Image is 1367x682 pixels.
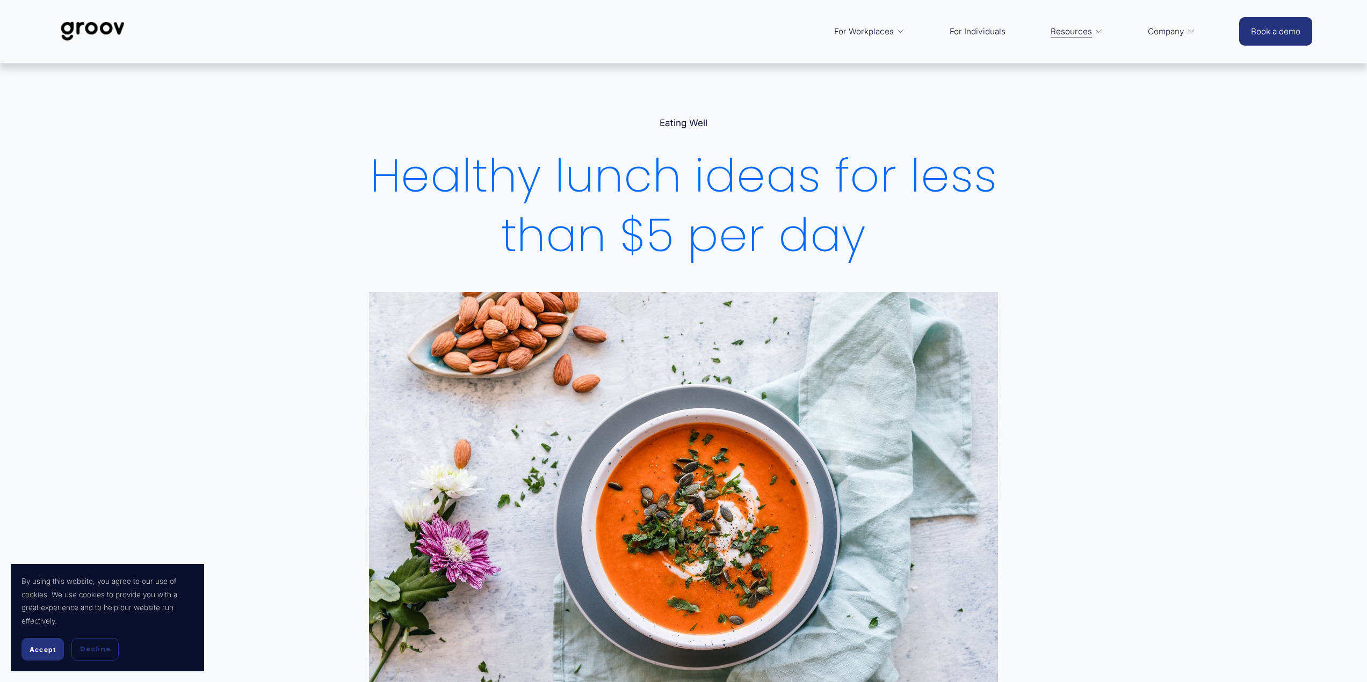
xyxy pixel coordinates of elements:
a: Eating Well [660,118,707,128]
a: Book a demo [1239,17,1312,46]
button: Decline [71,638,119,661]
button: Accept [21,638,64,661]
p: By using this website, you agree to our use of cookies. We use cookies to provide you with a grea... [21,575,193,627]
a: For Individuals [944,19,1011,45]
span: Accept [30,646,56,654]
img: Groov | Workplace Science Platform | Unlock Performance | Drive Results [55,13,131,49]
section: Cookie banner [11,564,204,671]
a: folder dropdown [829,19,910,45]
h1: Healthy lunch ideas for less than $5 per day [369,146,998,265]
a: folder dropdown [1045,19,1109,45]
a: folder dropdown [1142,19,1201,45]
span: For Workplaces [834,24,894,39]
span: Resources [1051,24,1092,39]
span: Company [1148,24,1184,39]
span: Decline [80,644,110,654]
